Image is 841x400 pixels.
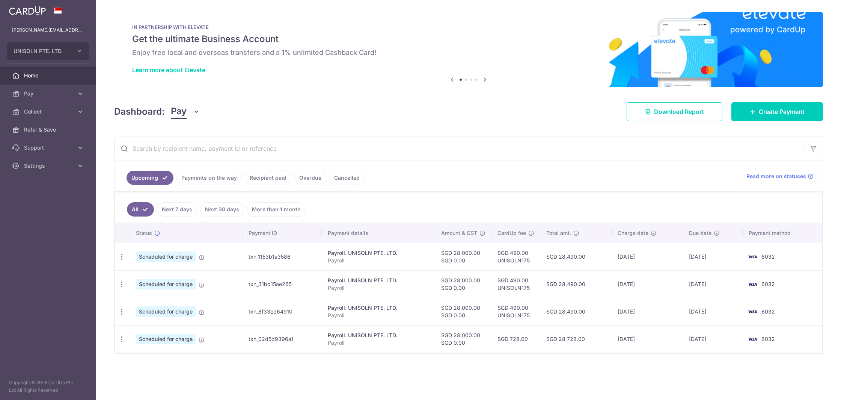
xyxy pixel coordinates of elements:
a: Read more on statuses [746,173,814,180]
img: Bank Card [745,280,760,289]
p: Payroll [328,312,430,319]
div: Payroll. UNISOLN PTE. LTD. [328,249,430,257]
span: 6032 [761,253,775,260]
td: SGD 28,490.00 [540,298,612,325]
img: Bank Card [745,307,760,316]
th: Payment ID [243,223,322,243]
span: Download Report [654,107,704,116]
td: SGD 490.00 UNISOLN175 [491,270,540,298]
td: SGD 28,000.00 SGD 0.00 [435,325,491,353]
span: 6032 [761,336,775,342]
td: SGD 28,000.00 SGD 0.00 [435,270,491,298]
img: Bank Card [745,252,760,261]
td: SGD 28,000.00 SGD 0.00 [435,243,491,270]
span: Pay [24,90,74,97]
td: SGD 490.00 UNISOLN175 [491,298,540,325]
a: Next 30 days [200,202,244,217]
a: Next 7 days [157,202,197,217]
span: Settings [24,162,74,170]
input: Search by recipient name, payment id or reference [115,136,805,161]
div: Payroll. UNISOLN PTE. LTD. [328,304,430,312]
a: All [127,202,154,217]
span: UNISOLN PTE. LTD. [14,47,69,55]
p: Payroll [328,284,430,292]
td: [DATE] [683,325,743,353]
span: 6032 [761,308,775,315]
span: Collect [24,108,74,115]
th: Payment details [322,223,436,243]
span: Scheduled for charge [136,252,196,262]
div: Payroll. UNISOLN PTE. LTD. [328,332,430,339]
button: Pay [171,105,200,119]
span: Total amt. [546,229,571,237]
p: Payroll [328,339,430,347]
a: Create Payment [731,102,823,121]
img: CardUp [9,6,46,15]
h4: Dashboard: [114,105,165,118]
td: [DATE] [612,298,683,325]
a: Cancelled [329,171,365,185]
div: Payroll. UNISOLN PTE. LTD. [328,277,430,284]
td: [DATE] [683,243,743,270]
a: More than 1 month [247,202,306,217]
span: Refer & Save [24,126,74,133]
span: Amount & GST [441,229,477,237]
a: Download Report [627,102,722,121]
span: Read more on statuses [746,173,806,180]
td: SGD 28,490.00 [540,270,612,298]
img: Renovation banner [114,12,823,87]
th: Payment method [743,223,822,243]
p: [PERSON_NAME][EMAIL_ADDRESS][DOMAIN_NAME] [12,26,84,34]
span: Create Payment [759,107,805,116]
td: [DATE] [612,325,683,353]
p: Payroll [328,257,430,264]
td: [DATE] [612,270,683,298]
td: txn_1153b1a3586 [243,243,322,270]
a: Overdue [294,171,326,185]
td: SGD 28,490.00 [540,243,612,270]
p: IN PARTNERSHIP WITH ELEVATE [132,24,805,30]
td: [DATE] [612,243,683,270]
td: txn_31bd15ae265 [243,270,322,298]
a: Recipient paid [245,171,291,185]
span: 6032 [761,281,775,287]
span: Scheduled for charge [136,279,196,289]
span: Status [136,229,152,237]
span: Support [24,144,74,152]
span: Home [24,72,74,79]
span: Scheduled for charge [136,334,196,344]
td: [DATE] [683,298,743,325]
span: Scheduled for charge [136,306,196,317]
span: Due date [689,229,711,237]
td: SGD 490.00 UNISOLN175 [491,243,540,270]
h5: Get the ultimate Business Account [132,33,805,45]
td: SGD 28,728.00 [540,325,612,353]
span: Pay [171,105,187,119]
td: SGD 28,000.00 SGD 0.00 [435,298,491,325]
span: Charge date [618,229,648,237]
h6: Enjoy free local and overseas transfers and a 1% unlimited Cashback Card! [132,48,805,57]
img: Bank Card [745,335,760,344]
button: UNISOLN PTE. LTD. [7,42,89,60]
a: Upcoming [127,171,173,185]
td: txn_8f33ed64910 [243,298,322,325]
span: CardUp fee [497,229,526,237]
a: Payments on the way [176,171,242,185]
td: [DATE] [683,270,743,298]
td: txn_02d5d9396a1 [243,325,322,353]
td: SGD 728.00 [491,325,540,353]
a: Learn more about Elevate [132,66,205,74]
